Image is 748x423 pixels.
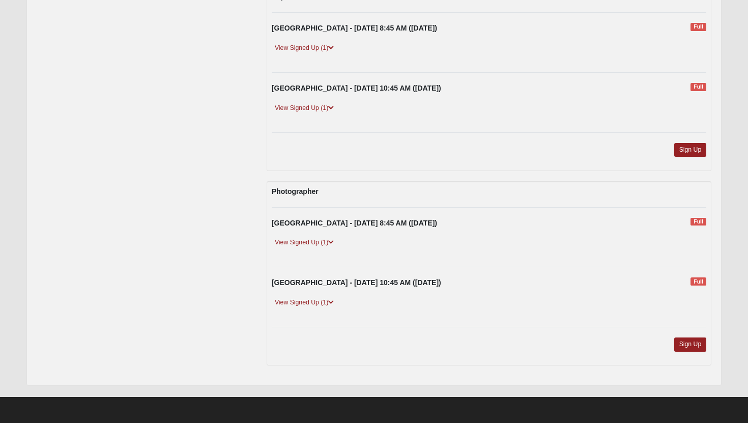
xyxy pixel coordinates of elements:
span: Full [691,83,706,91]
span: Full [691,218,706,226]
strong: Photographer [272,187,319,195]
a: View Signed Up (1) [272,43,337,53]
strong: [GEOGRAPHIC_DATA] - [DATE] 8:45 AM ([DATE]) [272,24,437,32]
a: Sign Up [674,337,707,351]
span: Full [691,23,706,31]
a: Sign Up [674,143,707,157]
strong: [GEOGRAPHIC_DATA] - [DATE] 10:45 AM ([DATE]) [272,84,441,92]
a: View Signed Up (1) [272,297,337,308]
a: View Signed Up (1) [272,237,337,248]
span: Full [691,277,706,286]
a: View Signed Up (1) [272,103,337,114]
strong: [GEOGRAPHIC_DATA] - [DATE] 8:45 AM ([DATE]) [272,219,437,227]
strong: [GEOGRAPHIC_DATA] - [DATE] 10:45 AM ([DATE]) [272,278,441,287]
